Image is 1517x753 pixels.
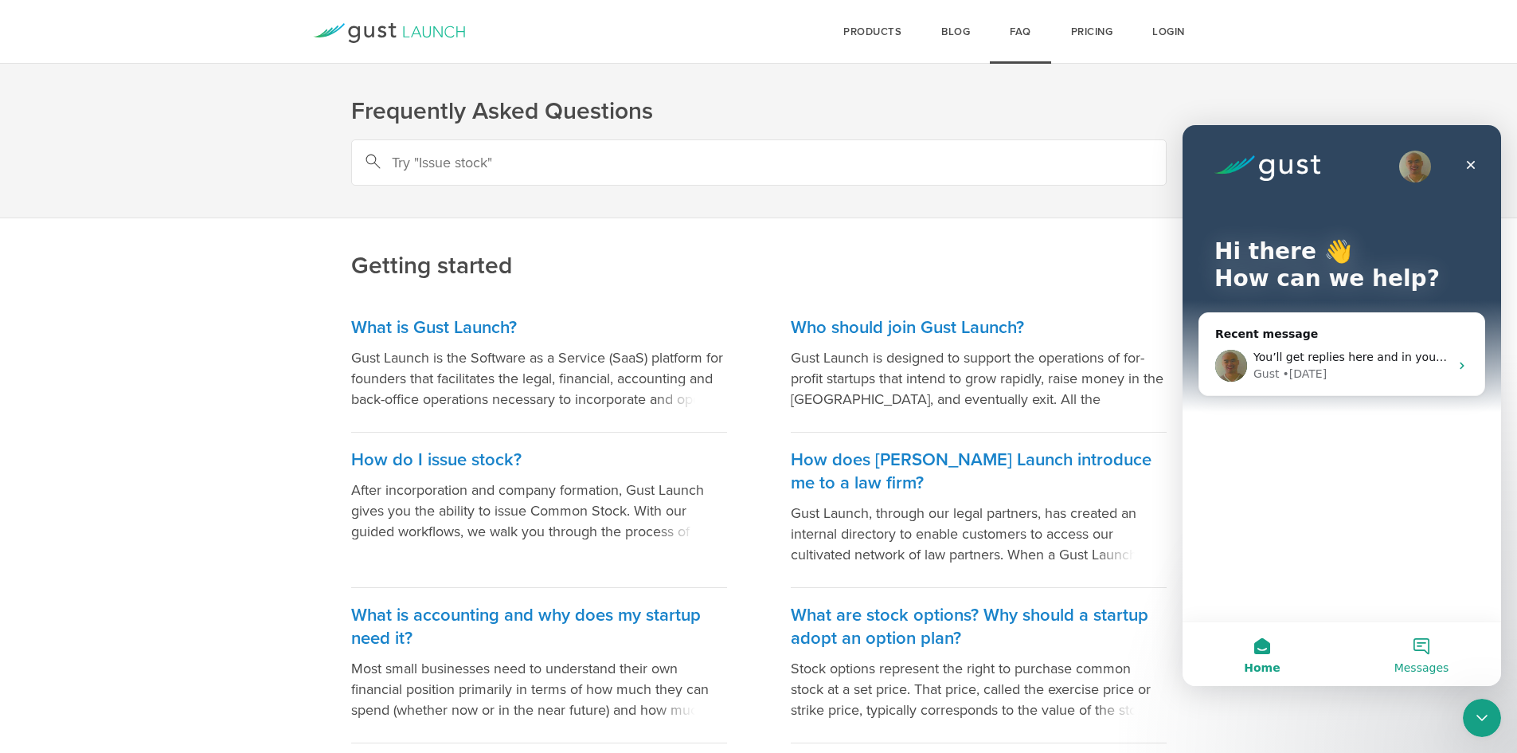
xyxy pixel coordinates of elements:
[71,226,773,238] span: You’ll get replies here and in your email: ✉️ [PERSON_NAME][EMAIL_ADDRESS][DOMAIN_NAME] Our usual...
[159,497,319,561] button: Messages
[791,449,1167,495] h3: How does [PERSON_NAME] Launch introduce me to a law firm?
[351,300,727,433] a: What is Gust Launch? Gust Launch is the Software as a Service (SaaS) platform for founders that f...
[791,433,1167,588] a: How does [PERSON_NAME] Launch introduce me to a law firm? Gust Launch, through our legal partners...
[351,480,727,542] p: After incorporation and company formation, Gust Launch gives you the ability to issue Common Stoc...
[274,25,303,54] div: Close
[100,241,145,257] div: • [DATE]
[351,588,727,743] a: What is accounting and why does my startup need it? Most small businesses need to understand thei...
[791,658,1167,720] p: Stock options represent the right to purchase common stock at a set price. That price, called the...
[351,139,1167,186] input: Try "Issue stock"
[351,347,727,410] p: Gust Launch is the Software as a Service (SaaS) platform for founders that facilitates the legal,...
[212,537,267,548] span: Messages
[351,433,727,588] a: How do I issue stock? After incorporation and company formation, Gust Launch gives you the abilit...
[791,316,1167,339] h3: Who should join Gust Launch?
[1183,125,1501,686] iframe: Intercom live chat
[61,537,97,548] span: Home
[351,143,1167,282] h2: Getting started
[351,96,1167,127] h1: Frequently Asked Questions
[791,300,1167,433] a: Who should join Gust Launch? Gust Launch is designed to support the operations of for-profit star...
[351,604,727,650] h3: What is accounting and why does my startup need it?
[791,503,1167,565] p: Gust Launch, through our legal partners, has created an internal directory to enable customers to...
[71,241,97,257] div: Gust
[351,316,727,339] h3: What is Gust Launch?
[351,658,727,720] p: Most small businesses need to understand their own financial position primarily in terms of how m...
[791,347,1167,410] p: Gust Launch is designed to support the operations of for-profit startups that intend to grow rapi...
[791,588,1167,743] a: What are stock options? Why should a startup adopt an option plan? Stock options represent the ri...
[351,449,727,472] h3: How do I issue stock?
[1463,699,1501,737] iframe: Intercom live chat
[791,604,1167,650] h3: What are stock options? Why should a startup adopt an option plan?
